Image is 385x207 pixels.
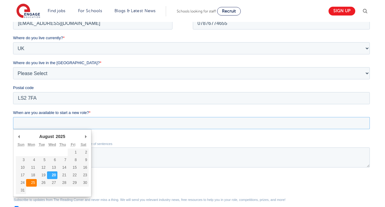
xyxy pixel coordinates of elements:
[34,174,44,182] button: 20
[3,135,9,144] button: Previous Month
[13,182,23,189] button: 25
[13,174,23,182] button: 18
[177,9,216,13] span: Schools looking for staff
[24,174,34,182] button: 19
[24,167,34,174] button: 12
[180,20,357,32] input: *Contact Number
[55,174,65,182] button: 22
[13,159,23,167] button: 4
[44,159,55,167] button: 7
[78,9,102,13] a: For Schools
[44,167,55,174] button: 14
[34,159,44,167] button: 6
[3,189,13,197] button: 31
[34,167,44,174] button: 13
[58,145,62,150] abbr: Friday
[25,135,42,144] div: August
[114,9,156,13] a: Blogs & Latest News
[217,7,241,16] a: Recruit
[46,145,53,150] abbr: Thursday
[42,135,53,144] div: 2025
[35,145,43,150] abbr: Wednesday
[26,145,32,150] abbr: Tuesday
[3,167,13,174] button: 10
[68,145,73,150] abbr: Saturday
[65,159,76,167] button: 9
[222,9,236,13] span: Recruit
[65,182,76,189] button: 30
[44,182,55,189] button: 28
[3,159,13,167] button: 3
[65,174,76,182] button: 23
[65,151,76,159] button: 2
[70,135,76,144] button: Next Month
[24,159,34,167] button: 5
[65,167,76,174] button: 16
[3,174,13,182] button: 17
[16,4,40,19] img: Engage Education
[55,151,65,159] button: 1
[24,182,34,189] button: 26
[34,182,44,189] button: 27
[55,167,65,174] button: 15
[3,182,13,189] button: 24
[180,1,357,13] input: *Last name
[55,182,65,189] button: 29
[55,159,65,167] button: 8
[48,9,66,13] a: Find jobs
[44,174,55,182] button: 21
[329,7,355,16] a: Sign up
[5,145,12,150] abbr: Sunday
[15,145,22,150] abbr: Monday
[13,167,23,174] button: 11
